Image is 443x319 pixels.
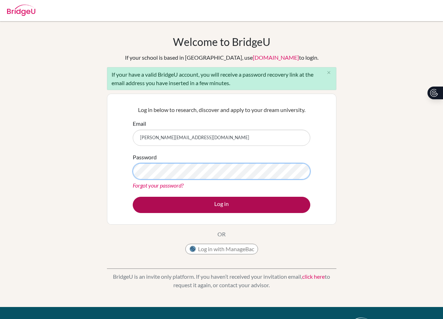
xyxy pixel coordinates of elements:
p: Log in below to research, discover and apply to your dream university. [133,106,310,114]
label: Email [133,119,146,128]
a: Forgot your password? [133,182,184,189]
label: Password [133,153,157,161]
button: Close [322,67,336,78]
i: close [326,70,331,75]
a: [DOMAIN_NAME] [253,54,299,61]
div: If your school is based in [GEOGRAPHIC_DATA], use to login. [125,53,318,62]
p: OR [217,230,226,238]
h1: Welcome to BridgeU [173,35,270,48]
img: Bridge-U [7,5,35,16]
button: Log in with ManageBac [185,244,258,254]
div: If your have a valid BridgeU account, you will receive a password recovery link at the email addr... [107,67,336,90]
a: click here [302,273,325,280]
button: Log in [133,197,310,213]
p: BridgeU is an invite only platform. If you haven’t received your invitation email, to request it ... [107,272,336,289]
